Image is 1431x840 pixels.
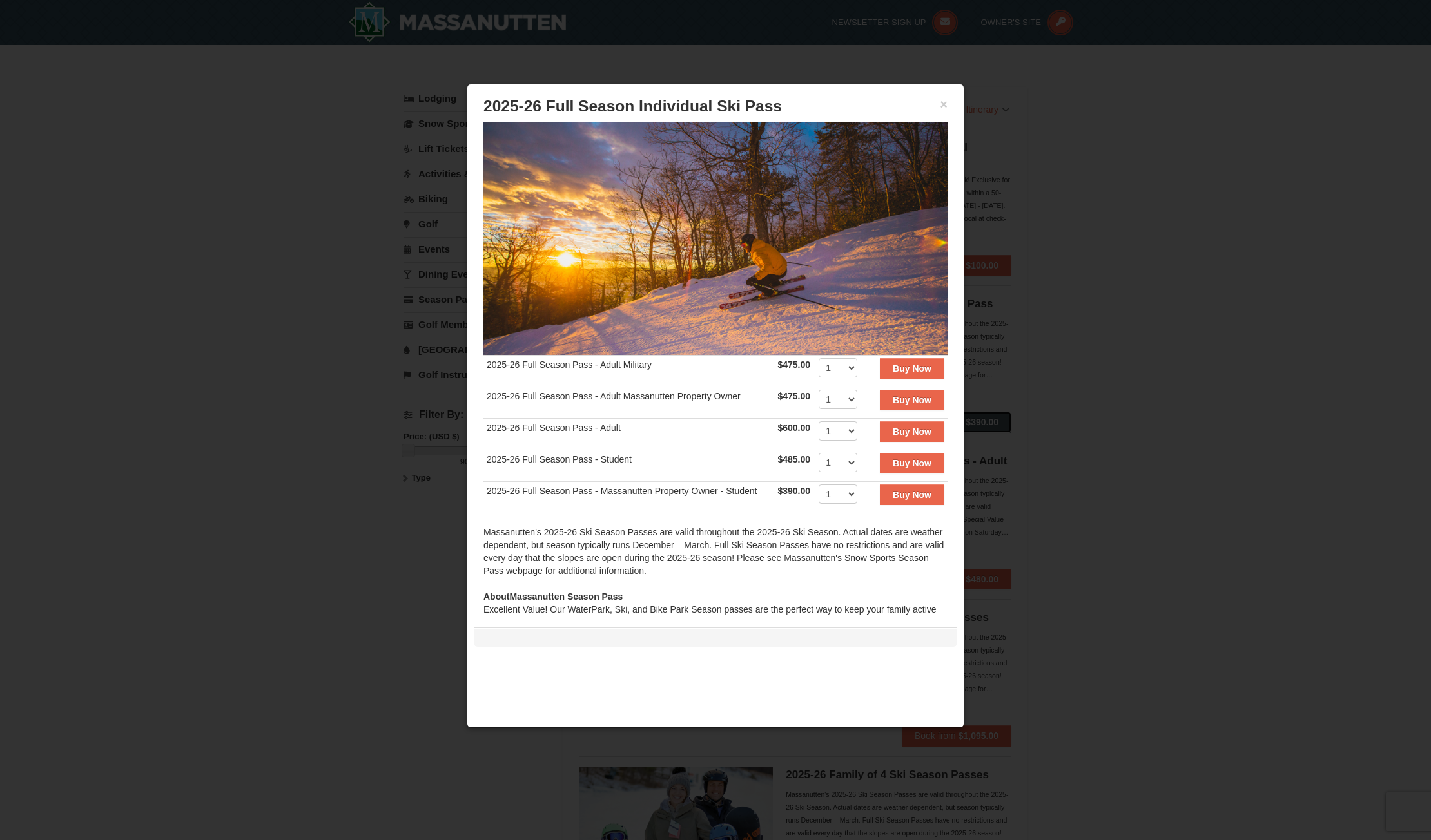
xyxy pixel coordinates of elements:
strong: Buy Now [893,490,931,500]
strong: Buy Now [893,458,931,468]
strong: Buy Now [893,395,931,405]
td: 2025-26 Full Season Pass - Adult [483,418,774,450]
strong: Massanutten Season Pass [483,591,623,602]
button: × [940,98,948,111]
button: Buy Now [880,453,944,473]
button: Buy Now [880,358,944,379]
strong: $485.00 [777,454,810,464]
strong: $600.00 [777,423,810,433]
td: 2025-26 Full Season Pass - Student [483,450,774,481]
strong: $475.00 [777,359,810,370]
strong: Buy Now [893,363,931,374]
div: Massanutten's 2025-26 Ski Season Passes are valid throughout the 2025-26 Ski Season. Actual dates... [483,526,948,590]
img: 6619937-208-2295c65e.jpg [483,100,948,354]
strong: Buy Now [893,426,931,437]
td: 2025-26 Full Season Pass - Adult Massanutten Property Owner [483,387,774,418]
h3: 2025-26 Full Season Individual Ski Pass [483,97,948,116]
button: Buy Now [880,484,944,505]
strong: $390.00 [777,486,810,496]
strong: $475.00 [777,391,810,401]
div: Excellent Value! Our WaterPark, Ski, and Bike Park Season passes are the perfect way to keep your... [483,590,948,629]
span: About [483,591,509,602]
button: Buy Now [880,421,944,442]
td: 2025-26 Full Season Pass - Massanutten Property Owner - Student [483,481,774,513]
button: Buy Now [880,390,944,410]
td: 2025-26 Full Season Pass - Adult Military [483,355,774,387]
